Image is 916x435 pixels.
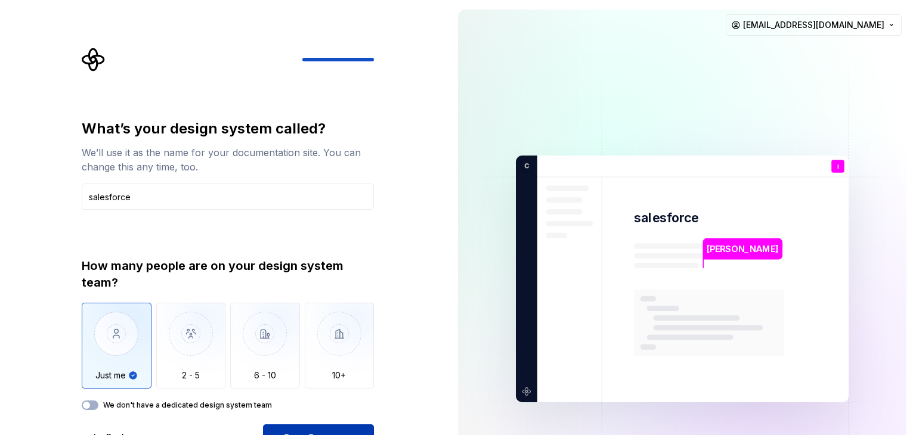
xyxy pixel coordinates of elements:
p: [PERSON_NAME] [707,243,778,256]
svg: Supernova Logo [82,48,106,72]
input: Design system name [82,184,374,210]
button: [EMAIL_ADDRESS][DOMAIN_NAME] [726,14,902,36]
p: i [837,163,839,170]
p: salesforce [634,209,699,226]
div: We’ll use it as the name for your documentation site. You can change this any time, too. [82,145,374,174]
p: C [520,161,529,172]
div: What’s your design system called? [82,119,374,138]
div: How many people are on your design system team? [82,257,374,291]
span: [EMAIL_ADDRESS][DOMAIN_NAME] [743,19,884,31]
label: We don't have a dedicated design system team [103,400,272,410]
